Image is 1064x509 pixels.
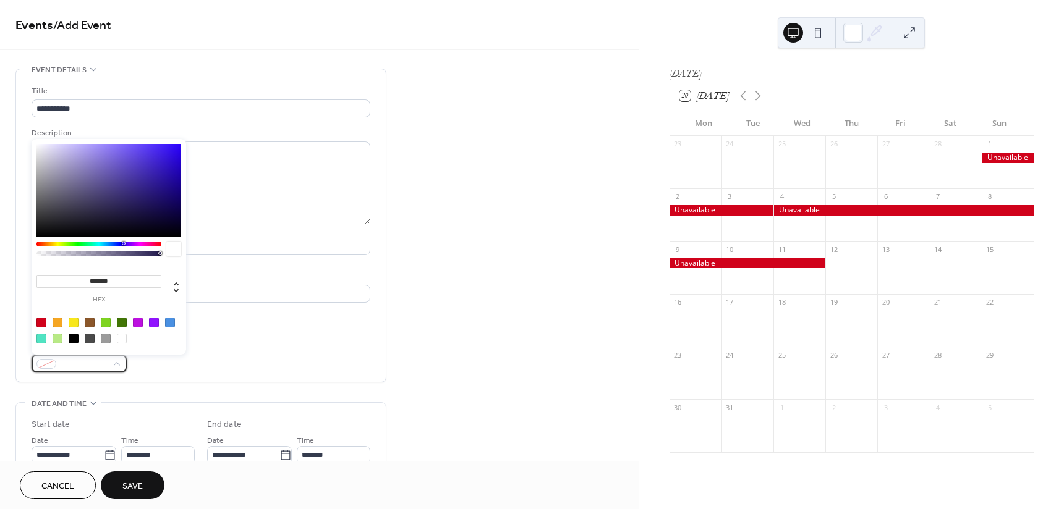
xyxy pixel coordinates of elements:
div: #F5A623 [53,318,62,327]
div: 28 [934,140,943,149]
span: Event details [32,64,87,77]
div: Sun [974,111,1024,136]
div: Unavailable [773,205,1034,216]
div: 3 [725,192,734,201]
div: 26 [829,350,838,360]
div: End date [207,418,242,431]
div: 4 [777,192,786,201]
div: 24 [725,350,734,360]
div: [DATE] [670,66,1034,81]
div: 1 [777,403,786,412]
div: #50E3C2 [36,334,46,343]
div: Unavailable [670,205,773,216]
div: 17 [725,298,734,307]
div: 7 [934,192,943,201]
div: 2 [673,192,683,201]
button: Save [101,471,164,499]
div: #000000 [69,334,79,343]
div: 27 [881,140,890,149]
div: #9013FE [149,318,159,327]
div: Sat [926,111,975,136]
div: 25 [777,350,786,360]
div: Thu [827,111,876,136]
div: #F8E71C [69,318,79,327]
div: Unavailable [982,153,1034,163]
div: Unavailable [670,258,826,269]
div: Wed [778,111,827,136]
div: Fri [876,111,926,136]
div: 20 [881,298,890,307]
div: #4A90E2 [165,318,175,327]
span: Save [122,480,143,493]
div: #B8E986 [53,334,62,343]
div: 31 [725,403,734,412]
div: 8 [985,192,995,201]
button: 20[DATE] [675,87,734,104]
a: Events [15,14,53,38]
span: Time [121,434,138,447]
span: Date [32,434,48,447]
div: Description [32,127,368,140]
div: 5 [985,403,995,412]
div: Start date [32,418,70,431]
div: 1 [985,140,995,149]
div: 19 [829,298,838,307]
div: 30 [673,403,683,412]
div: 18 [777,298,786,307]
div: 14 [934,245,943,254]
div: #BD10E0 [133,318,143,327]
div: 5 [829,192,838,201]
div: #FFFFFF [117,334,127,343]
span: Cancel [41,480,74,493]
div: 6 [881,192,890,201]
div: Location [32,270,368,283]
button: Cancel [20,471,96,499]
span: Time [297,434,314,447]
div: #9B9B9B [101,334,111,343]
div: Mon [679,111,729,136]
div: 11 [777,245,786,254]
div: 21 [934,298,943,307]
span: / Add Event [53,14,111,38]
div: 3 [881,403,890,412]
div: #4A4A4A [85,334,95,343]
div: 23 [673,140,683,149]
div: 16 [673,298,683,307]
div: Tue [728,111,778,136]
div: 4 [934,403,943,412]
div: 23 [673,350,683,360]
div: 24 [725,140,734,149]
span: Date [207,434,224,447]
div: 27 [881,350,890,360]
div: 15 [985,245,995,254]
div: 10 [725,245,734,254]
label: hex [36,297,161,303]
div: 9 [673,245,683,254]
span: Date and time [32,397,87,410]
div: 25 [777,140,786,149]
div: 12 [829,245,838,254]
div: 13 [881,245,890,254]
div: 29 [985,350,995,360]
div: #8B572A [85,318,95,327]
div: 26 [829,140,838,149]
div: #417505 [117,318,127,327]
div: 28 [934,350,943,360]
div: #D0021B [36,318,46,327]
div: #7ED321 [101,318,111,327]
div: 22 [985,298,995,307]
div: Title [32,85,368,98]
div: 2 [829,403,838,412]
